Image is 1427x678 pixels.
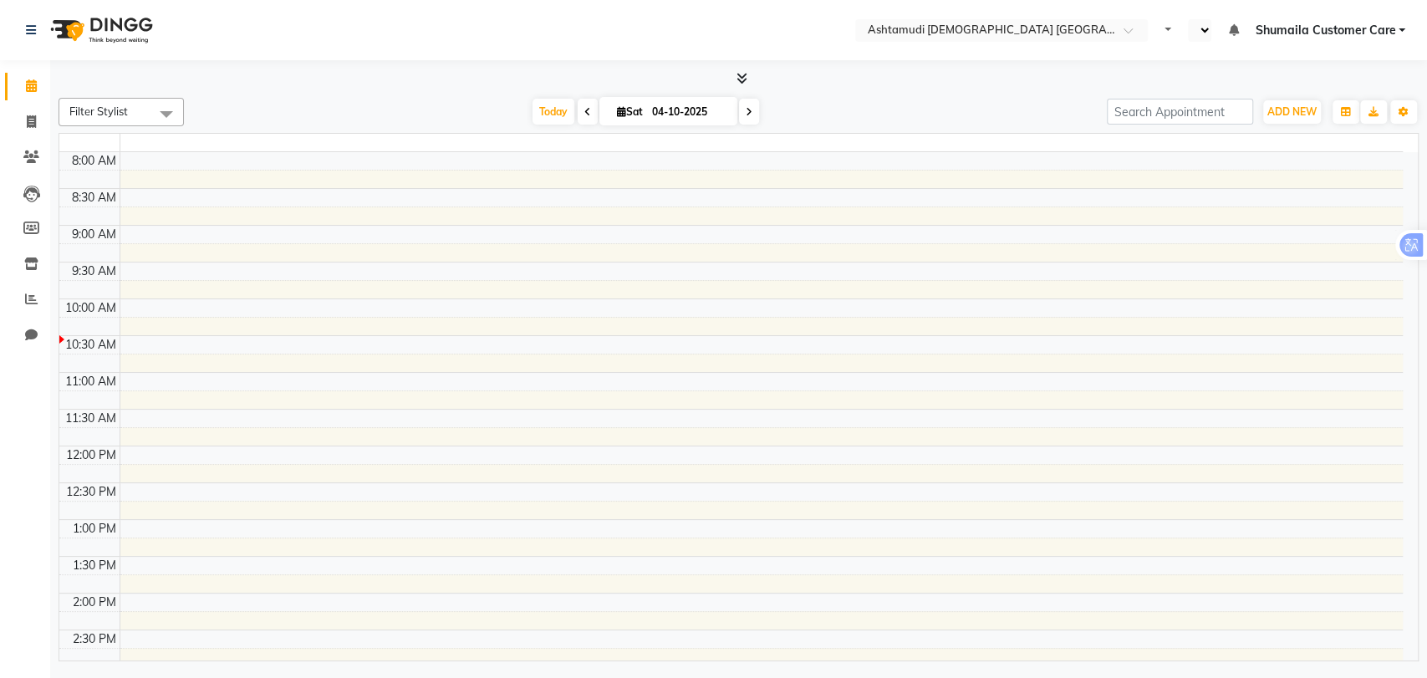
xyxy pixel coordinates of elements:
span: Shumaila Customer Care [1255,22,1395,39]
button: ADD NEW [1263,100,1321,124]
div: 1:30 PM [69,557,120,574]
div: 12:30 PM [63,483,120,501]
span: Filter Stylist [69,105,128,118]
input: 2025-10-04 [647,99,731,125]
span: Sat [613,105,647,118]
div: 1:00 PM [69,520,120,538]
div: 8:00 AM [69,152,120,170]
input: Search Appointment [1107,99,1253,125]
div: 12:00 PM [63,446,120,464]
div: 11:00 AM [62,373,120,390]
span: ADD NEW [1267,105,1317,118]
img: logo [43,7,157,54]
div: 9:00 AM [69,226,120,243]
div: 8:30 AM [69,189,120,206]
div: 10:00 AM [62,299,120,317]
span: Today [533,99,574,125]
div: 9:30 AM [69,263,120,280]
div: 2:30 PM [69,630,120,648]
div: 10:30 AM [62,336,120,354]
div: 11:30 AM [62,410,120,427]
div: 2:00 PM [69,594,120,611]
